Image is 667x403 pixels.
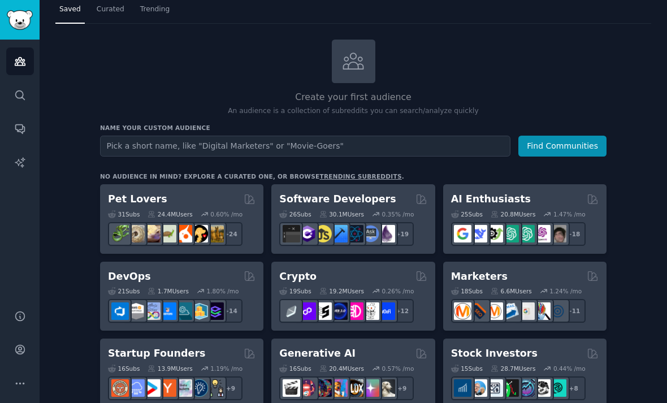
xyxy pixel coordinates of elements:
[330,302,348,320] img: web3
[470,379,487,397] img: ValueInvesting
[451,287,483,295] div: 18 Sub s
[314,225,332,242] img: learnjavascript
[382,287,414,295] div: 0.26 % /mo
[451,346,538,361] h2: Stock Investors
[298,225,316,242] img: csharp
[175,225,192,242] img: cockatiel
[382,365,414,372] div: 0.57 % /mo
[486,225,503,242] img: AItoolsCatalog
[279,210,311,218] div: 26 Sub s
[330,379,348,397] img: sdforall
[562,222,586,246] div: + 18
[108,192,167,206] h2: Pet Lovers
[451,192,531,206] h2: AI Enthusiasts
[501,225,519,242] img: chatgpt_promptDesign
[517,302,535,320] img: googleads
[470,302,487,320] img: bigseo
[127,379,145,397] img: SaaS
[298,302,316,320] img: 0xPolygon
[491,210,535,218] div: 20.8M Users
[100,90,607,105] h2: Create your first audience
[314,379,332,397] img: deepdream
[111,379,129,397] img: EntrepreneurRideAlong
[219,376,242,400] div: + 9
[486,302,503,320] img: AskMarketing
[283,302,300,320] img: ethfinance
[108,346,205,361] h2: Startup Founders
[100,106,607,116] p: An audience is a collection of subreddits you can search/analyze quickly
[501,379,519,397] img: Trading
[518,136,607,157] button: Find Communities
[390,299,414,323] div: + 12
[454,379,471,397] img: dividends
[549,287,582,295] div: 1.24 % /mo
[533,302,551,320] img: MarketingResearch
[111,302,129,320] img: azuredevops
[100,172,404,180] div: No audience in mind? Explore a curated one, or browse .
[319,210,364,218] div: 30.1M Users
[108,210,140,218] div: 31 Sub s
[206,302,224,320] img: PlatformEngineers
[553,210,586,218] div: 1.47 % /mo
[362,302,379,320] img: CryptoNews
[549,302,566,320] img: OnlineMarketing
[362,225,379,242] img: AskComputerScience
[314,302,332,320] img: ethstaker
[190,302,208,320] img: aws_cdk
[93,1,128,24] a: Curated
[159,225,176,242] img: turtle
[143,379,161,397] img: startup
[279,192,396,206] h2: Software Developers
[346,302,363,320] img: defiblockchain
[517,379,535,397] img: StocksAndTrading
[136,1,174,24] a: Trending
[549,379,566,397] img: technicalanalysis
[206,379,224,397] img: growmybusiness
[319,287,364,295] div: 19.2M Users
[346,379,363,397] img: FluxAI
[378,225,395,242] img: elixir
[206,225,224,242] img: dogbreed
[362,379,379,397] img: starryai
[454,302,471,320] img: content_marketing
[562,376,586,400] div: + 8
[190,379,208,397] img: Entrepreneurship
[108,270,151,284] h2: DevOps
[454,225,471,242] img: GoogleGeminiAI
[533,379,551,397] img: swingtrading
[59,5,81,15] span: Saved
[210,365,242,372] div: 1.19 % /mo
[378,379,395,397] img: DreamBooth
[451,210,483,218] div: 25 Sub s
[108,287,140,295] div: 21 Sub s
[143,225,161,242] img: leopardgeckos
[279,287,311,295] div: 19 Sub s
[533,225,551,242] img: OpenAIDev
[159,379,176,397] img: ycombinator
[7,10,33,30] img: GummySearch logo
[279,270,317,284] h2: Crypto
[517,225,535,242] img: chatgpt_prompts_
[207,287,239,295] div: 1.80 % /mo
[210,210,242,218] div: 0.60 % /mo
[382,210,414,218] div: 0.35 % /mo
[140,5,170,15] span: Trending
[219,222,242,246] div: + 24
[283,225,300,242] img: software
[143,302,161,320] img: Docker_DevOps
[97,5,124,15] span: Curated
[470,225,487,242] img: DeepSeek
[501,302,519,320] img: Emailmarketing
[549,225,566,242] img: ArtificalIntelligence
[108,365,140,372] div: 16 Sub s
[330,225,348,242] img: iOSProgramming
[491,287,532,295] div: 6.6M Users
[319,365,364,372] div: 20.4M Users
[390,376,414,400] div: + 9
[100,136,510,157] input: Pick a short name, like "Digital Marketers" or "Movie-Goers"
[451,270,508,284] h2: Marketers
[553,365,586,372] div: 0.44 % /mo
[451,365,483,372] div: 15 Sub s
[148,365,192,372] div: 13.9M Users
[378,302,395,320] img: defi_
